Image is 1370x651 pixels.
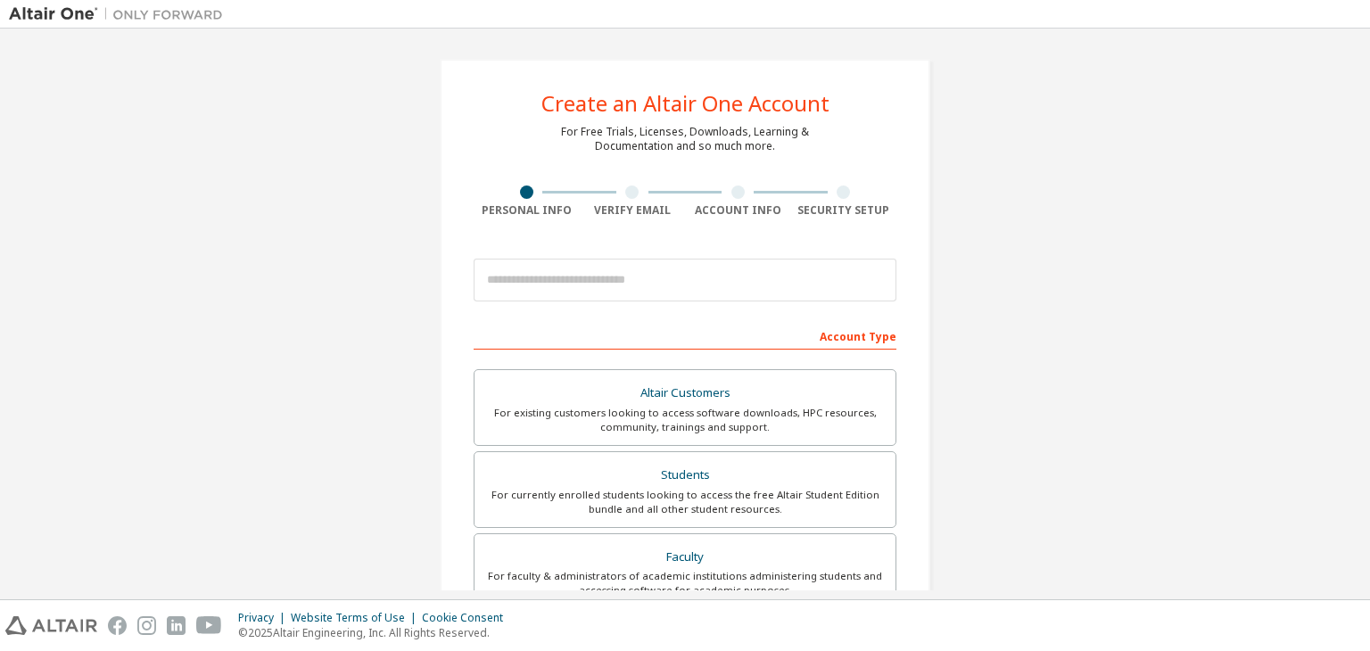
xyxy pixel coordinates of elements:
div: Privacy [238,611,291,625]
div: For existing customers looking to access software downloads, HPC resources, community, trainings ... [485,406,885,434]
img: facebook.svg [108,616,127,635]
div: Personal Info [474,203,580,218]
img: Altair One [9,5,232,23]
div: Account Type [474,321,896,350]
div: Security Setup [791,203,897,218]
div: For faculty & administrators of academic institutions administering students and accessing softwa... [485,569,885,597]
div: Account Info [685,203,791,218]
div: Altair Customers [485,381,885,406]
div: Create an Altair One Account [541,93,829,114]
img: linkedin.svg [167,616,186,635]
div: For Free Trials, Licenses, Downloads, Learning & Documentation and so much more. [561,125,809,153]
div: Website Terms of Use [291,611,422,625]
div: For currently enrolled students looking to access the free Altair Student Edition bundle and all ... [485,488,885,516]
p: © 2025 Altair Engineering, Inc. All Rights Reserved. [238,625,514,640]
img: youtube.svg [196,616,222,635]
div: Faculty [485,545,885,570]
div: Verify Email [580,203,686,218]
div: Students [485,463,885,488]
img: instagram.svg [137,616,156,635]
img: altair_logo.svg [5,616,97,635]
div: Cookie Consent [422,611,514,625]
